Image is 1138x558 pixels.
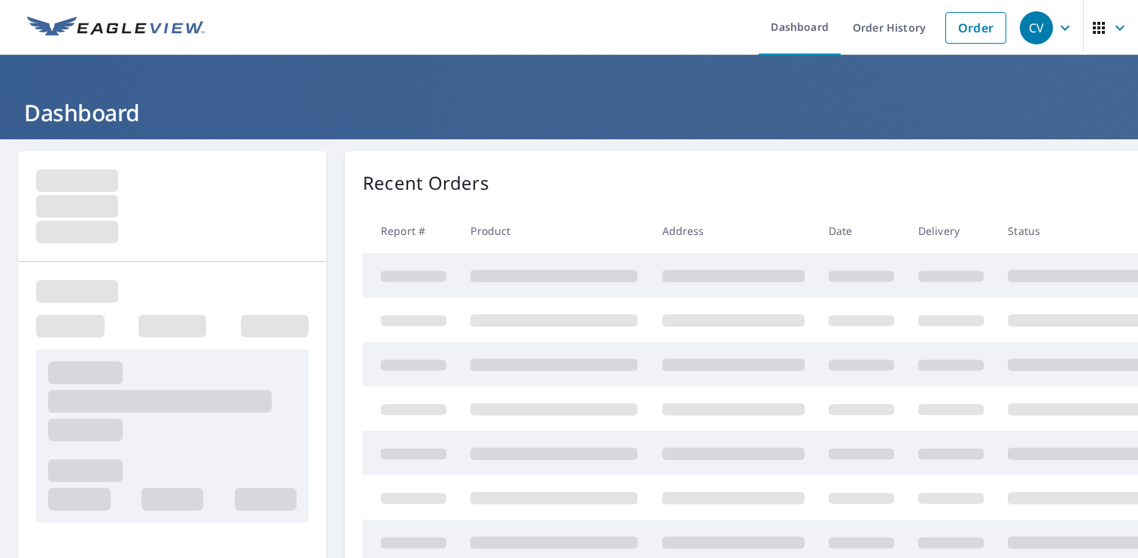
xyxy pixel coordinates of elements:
th: Product [458,209,650,253]
a: Order [945,12,1006,44]
th: Delivery [906,209,996,253]
th: Report # [363,209,458,253]
p: Recent Orders [363,169,489,197]
th: Address [650,209,817,253]
img: EV Logo [27,17,205,39]
div: CV [1020,11,1053,44]
th: Date [817,209,906,253]
h1: Dashboard [18,97,1120,128]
